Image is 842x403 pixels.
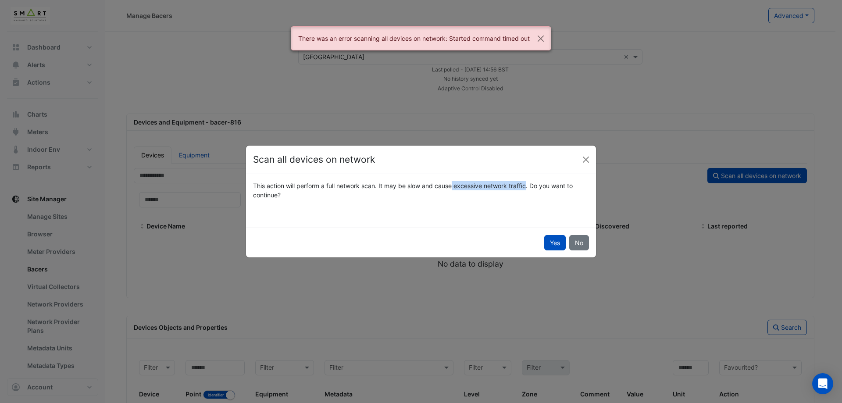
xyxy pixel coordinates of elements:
[531,27,551,50] button: Close
[291,26,551,50] ngb-alert: There was an error scanning all devices on network: Started command timed out
[579,153,592,166] button: Close
[569,235,589,250] button: No
[544,235,566,250] button: Yes
[248,181,594,200] div: This action will perform a full network scan. It may be slow and cause excessive network traffic....
[253,153,375,167] h4: Scan all devices on network
[812,373,833,394] div: Open Intercom Messenger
